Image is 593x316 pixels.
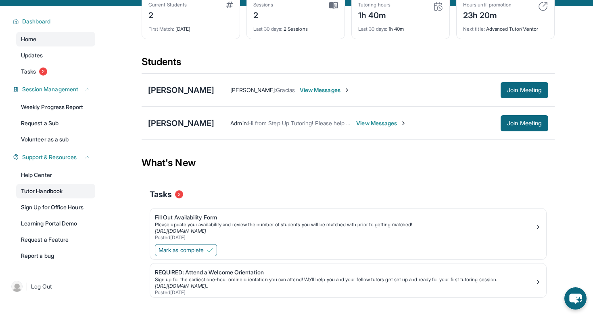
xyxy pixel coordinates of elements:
[16,232,95,247] a: Request a Feature
[207,247,213,253] img: Mark as complete
[501,115,548,131] button: Join Meeting
[16,216,95,231] a: Learning Portal Demo
[148,2,187,8] div: Current Students
[16,48,95,63] a: Updates
[159,246,204,254] span: Mark as complete
[22,153,77,161] span: Support & Resources
[344,87,350,93] img: Chevron-Right
[16,168,95,182] a: Help Center
[175,190,183,198] span: 2
[253,2,274,8] div: Sessions
[21,67,36,76] span: Tasks
[358,2,390,8] div: Tutoring hours
[21,51,43,59] span: Updates
[142,55,555,73] div: Students
[155,213,535,221] div: Fill Out Availability Form
[463,21,548,32] div: Advanced Tutor/Mentor
[150,209,546,242] a: Fill Out Availability FormPlease update your availability and review the number of students you w...
[148,26,174,32] span: First Match :
[253,26,282,32] span: Last 30 days :
[463,26,485,32] span: Next title :
[16,184,95,198] a: Tutor Handbook
[507,121,542,126] span: Join Meeting
[358,26,387,32] span: Last 30 days :
[358,8,390,21] div: 1h 40m
[253,8,274,21] div: 2
[155,289,535,296] div: Posted [DATE]
[19,17,90,25] button: Dashboard
[16,32,95,46] a: Home
[16,100,95,114] a: Weekly Progress Report
[16,116,95,131] a: Request a Sub
[276,86,295,93] span: Gracias
[155,276,535,283] div: Sign up for the earliest one-hour online orientation you can attend! We’ll help you and your fell...
[155,283,209,289] a: [URL][DOMAIN_NAME]..
[433,2,443,11] img: card
[300,86,350,94] span: View Messages
[16,249,95,263] a: Report a bug
[142,145,555,181] div: What's New
[501,82,548,98] button: Join Meeting
[148,118,214,129] div: [PERSON_NAME]
[39,67,47,76] span: 2
[22,85,78,93] span: Session Management
[19,153,90,161] button: Support & Resources
[230,120,248,126] span: Admin :
[155,268,535,276] div: REQUIRED: Attend a Welcome Orientation
[31,282,52,291] span: Log Out
[155,228,206,234] a: [URL][DOMAIN_NAME]
[507,88,542,93] span: Join Meeting
[148,84,214,96] div: [PERSON_NAME]
[8,278,95,295] a: |Log Out
[16,200,95,215] a: Sign Up for Office Hours
[150,189,172,200] span: Tasks
[358,21,443,32] div: 1h 40m
[329,2,338,9] img: card
[463,2,512,8] div: Hours until promotion
[22,17,51,25] span: Dashboard
[26,282,28,291] span: |
[16,64,95,79] a: Tasks2
[400,120,407,126] img: Chevron-Right
[155,221,535,228] div: Please update your availability and review the number of students you will be matched with prior ...
[226,2,233,8] img: card
[19,85,90,93] button: Session Management
[356,119,407,127] span: View Messages
[253,21,338,32] div: 2 Sessions
[21,35,36,43] span: Home
[150,263,546,297] a: REQUIRED: Attend a Welcome OrientationSign up for the earliest one-hour online orientation you ca...
[564,287,587,310] button: chat-button
[155,244,217,256] button: Mark as complete
[16,132,95,147] a: Volunteer as a sub
[463,8,512,21] div: 23h 20m
[148,8,187,21] div: 2
[155,234,535,241] div: Posted [DATE]
[148,21,233,32] div: [DATE]
[11,281,23,292] img: user-img
[538,2,548,11] img: card
[230,86,276,93] span: [PERSON_NAME] :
